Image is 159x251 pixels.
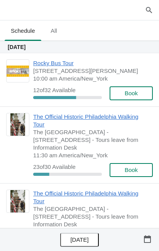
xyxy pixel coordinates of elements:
span: 12 of 32 Available [33,87,76,93]
h2: [DATE] [8,43,151,51]
span: Rocky Bus Tour [33,59,149,67]
img: Rocky Bus Tour | 2501 Benjamin Franklin Pkwy, Philadelphia, PA 19130, USA | 10:00 am America/New_... [7,66,29,77]
button: Book [110,86,153,100]
span: [DATE] [70,237,88,243]
span: All [44,24,64,38]
span: Schedule [5,24,41,38]
span: 10:00 am America/New_York [33,75,149,83]
span: The [GEOGRAPHIC_DATA] - [STREET_ADDRESS] - Tours leave from Information Desk [33,205,149,228]
span: [STREET_ADDRESS][PERSON_NAME] [33,67,149,75]
span: The [GEOGRAPHIC_DATA] - [STREET_ADDRESS] - Tours leave from Information Desk [33,128,149,152]
span: The Official Historic Philadelphia Walking Tour [33,113,149,128]
img: The Official Historic Philadelphia Walking Tour | The Independence Visitor Center - 599 Market St... [10,113,25,136]
span: Book [125,90,138,96]
span: Book [125,167,138,173]
span: 11:30 am America/New_York [33,152,149,159]
img: The Official Historic Philadelphia Walking Tour | The Independence Visitor Center - 599 Market St... [10,190,25,212]
button: [DATE] [60,233,99,247]
span: 23 of 30 Available [33,163,76,170]
span: The Official Historic Philadelphia Walking Tour [33,190,149,205]
button: Book [110,163,153,177]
